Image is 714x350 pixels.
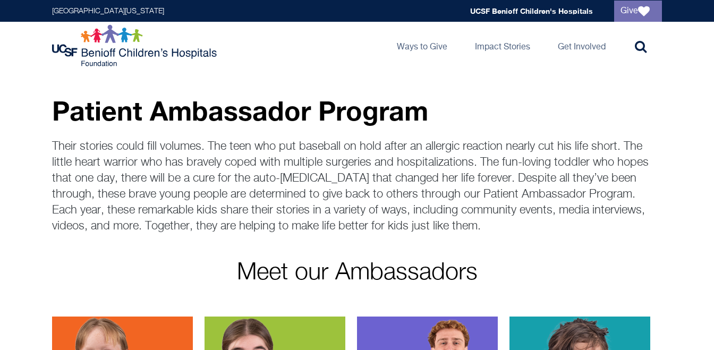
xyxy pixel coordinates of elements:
[549,22,614,70] a: Get Involved
[52,7,164,15] a: [GEOGRAPHIC_DATA][US_STATE]
[52,96,662,125] p: Patient Ambassador Program
[52,139,662,234] p: Their stories could fill volumes. The teen who put baseball on hold after an allergic reaction ne...
[470,6,593,15] a: UCSF Benioff Children's Hospitals
[614,1,662,22] a: Give
[52,261,662,285] p: Meet our Ambassadors
[466,22,539,70] a: Impact Stories
[388,22,456,70] a: Ways to Give
[52,24,219,67] img: Logo for UCSF Benioff Children's Hospitals Foundation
